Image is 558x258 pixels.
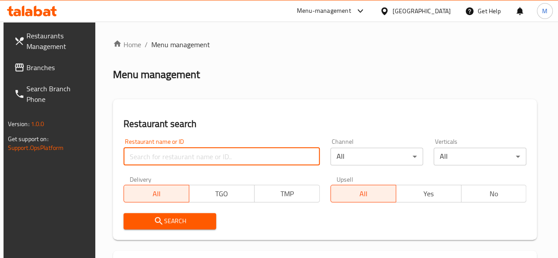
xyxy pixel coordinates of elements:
[7,78,97,110] a: Search Branch Phone
[31,118,45,130] span: 1.0.0
[189,185,255,202] button: TGO
[7,57,97,78] a: Branches
[124,117,527,131] h2: Restaurant search
[8,133,49,145] span: Get support on:
[7,25,97,57] a: Restaurants Management
[131,216,209,227] span: Search
[193,187,251,200] span: TGO
[8,118,30,130] span: Version:
[297,6,351,16] div: Menu-management
[396,185,461,202] button: Yes
[113,39,537,50] nav: breadcrumb
[330,185,396,202] button: All
[113,67,200,82] h2: Menu management
[124,185,189,202] button: All
[124,148,320,165] input: Search for restaurant name or ID..
[124,213,216,229] button: Search
[145,39,148,50] li: /
[393,6,451,16] div: [GEOGRAPHIC_DATA]
[254,185,320,202] button: TMP
[8,142,64,153] a: Support.OpsPlatform
[465,187,523,200] span: No
[434,148,526,165] div: All
[113,39,141,50] a: Home
[400,187,458,200] span: Yes
[26,30,90,52] span: Restaurants Management
[461,185,527,202] button: No
[127,187,186,200] span: All
[542,6,547,16] span: M
[334,187,393,200] span: All
[130,176,152,182] label: Delivery
[330,148,423,165] div: All
[26,62,90,73] span: Branches
[258,187,316,200] span: TMP
[151,39,210,50] span: Menu management
[337,176,353,182] label: Upsell
[26,83,90,105] span: Search Branch Phone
